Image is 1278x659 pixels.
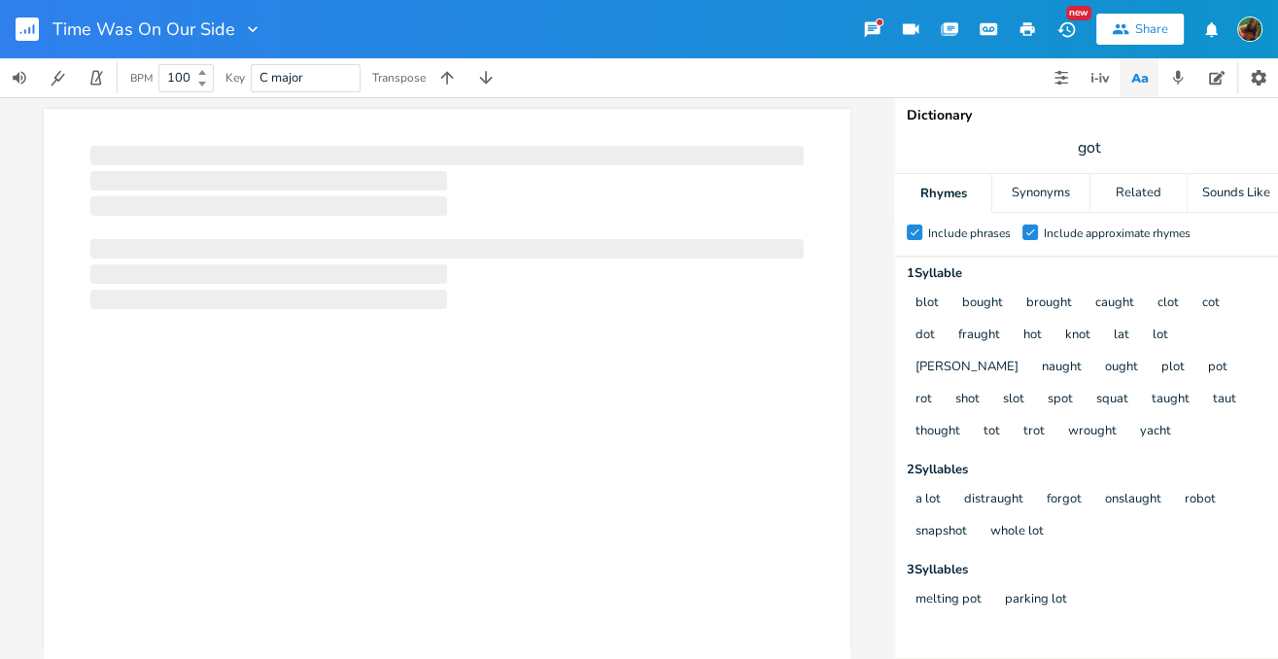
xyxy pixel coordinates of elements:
button: onslaught [1105,492,1161,508]
div: Key [225,72,245,84]
button: yacht [1140,424,1171,440]
button: rot [915,392,932,408]
button: trot [1023,424,1045,440]
button: distraught [964,492,1023,508]
button: tot [984,424,1000,440]
button: snapshot [915,524,967,540]
div: 3 Syllable s [907,564,1272,576]
div: Include phrases [928,227,1011,239]
button: blot [915,295,939,312]
span: got [1078,137,1101,159]
button: knot [1065,328,1090,344]
button: [PERSON_NAME] [915,360,1019,376]
div: 2 Syllable s [907,464,1272,476]
button: melting pot [915,592,982,608]
button: naught [1042,360,1082,376]
button: lot [1153,328,1168,344]
button: brought [1026,295,1072,312]
button: spot [1048,392,1073,408]
button: wrought [1068,424,1117,440]
div: 1 Syllable [907,267,1272,280]
button: parking lot [1005,592,1067,608]
button: shot [955,392,980,408]
button: hot [1023,328,1042,344]
div: Rhymes [895,174,991,213]
div: Share [1135,20,1168,38]
span: C major [259,69,303,87]
button: cot [1202,295,1220,312]
button: clot [1157,295,1179,312]
button: lat [1114,328,1129,344]
img: Susan Rowe [1237,17,1262,42]
div: Transpose [372,72,426,84]
button: fraught [958,328,1000,344]
button: robot [1185,492,1216,508]
button: dot [915,328,935,344]
div: New [1066,6,1091,20]
div: Include approximate rhymes [1044,227,1191,239]
button: pot [1208,360,1227,376]
button: slot [1003,392,1024,408]
button: ought [1105,360,1138,376]
div: Related [1090,174,1187,213]
button: whole lot [990,524,1044,540]
button: squat [1096,392,1128,408]
div: Dictionary [907,109,1272,122]
button: plot [1161,360,1185,376]
span: Time Was On Our Side [52,20,235,38]
button: New [1047,12,1086,47]
button: caught [1095,295,1134,312]
button: bought [962,295,1003,312]
div: BPM [130,73,153,84]
button: Share [1096,14,1184,45]
button: forgot [1047,492,1082,508]
button: taught [1152,392,1190,408]
button: thought [915,424,960,440]
div: Synonyms [992,174,1088,213]
button: taut [1213,392,1236,408]
button: a lot [915,492,941,508]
